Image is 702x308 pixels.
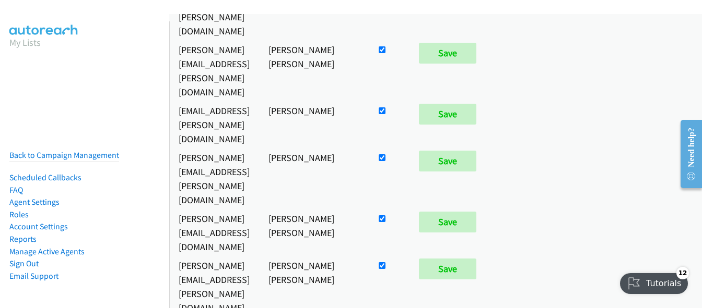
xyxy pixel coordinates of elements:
[419,258,476,279] input: Save
[9,197,60,207] a: Agent Settings
[614,263,694,300] iframe: Checklist
[259,40,367,101] td: [PERSON_NAME] [PERSON_NAME]
[419,104,476,125] input: Save
[169,40,259,101] td: [PERSON_NAME][EMAIL_ADDRESS][PERSON_NAME][DOMAIN_NAME]
[419,212,476,232] input: Save
[9,150,119,160] a: Back to Campaign Management
[419,151,476,171] input: Save
[9,173,81,182] a: Scheduled Callbacks
[9,221,68,231] a: Account Settings
[9,234,37,244] a: Reports
[169,209,259,256] td: [PERSON_NAME][EMAIL_ADDRESS][DOMAIN_NAME]
[169,101,259,148] td: [EMAIL_ADDRESS][PERSON_NAME][DOMAIN_NAME]
[259,101,367,148] td: [PERSON_NAME]
[9,36,41,48] a: My Lists
[672,113,702,195] iframe: Resource Center
[9,210,29,219] a: Roles
[9,247,85,256] a: Manage Active Agents
[419,43,476,64] input: Save
[169,148,259,209] td: [PERSON_NAME][EMAIL_ADDRESS][PERSON_NAME][DOMAIN_NAME]
[9,185,23,195] a: FAQ
[9,271,58,281] a: Email Support
[259,209,367,256] td: [PERSON_NAME] [PERSON_NAME]
[9,258,39,268] a: Sign Out
[259,148,367,209] td: [PERSON_NAME]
